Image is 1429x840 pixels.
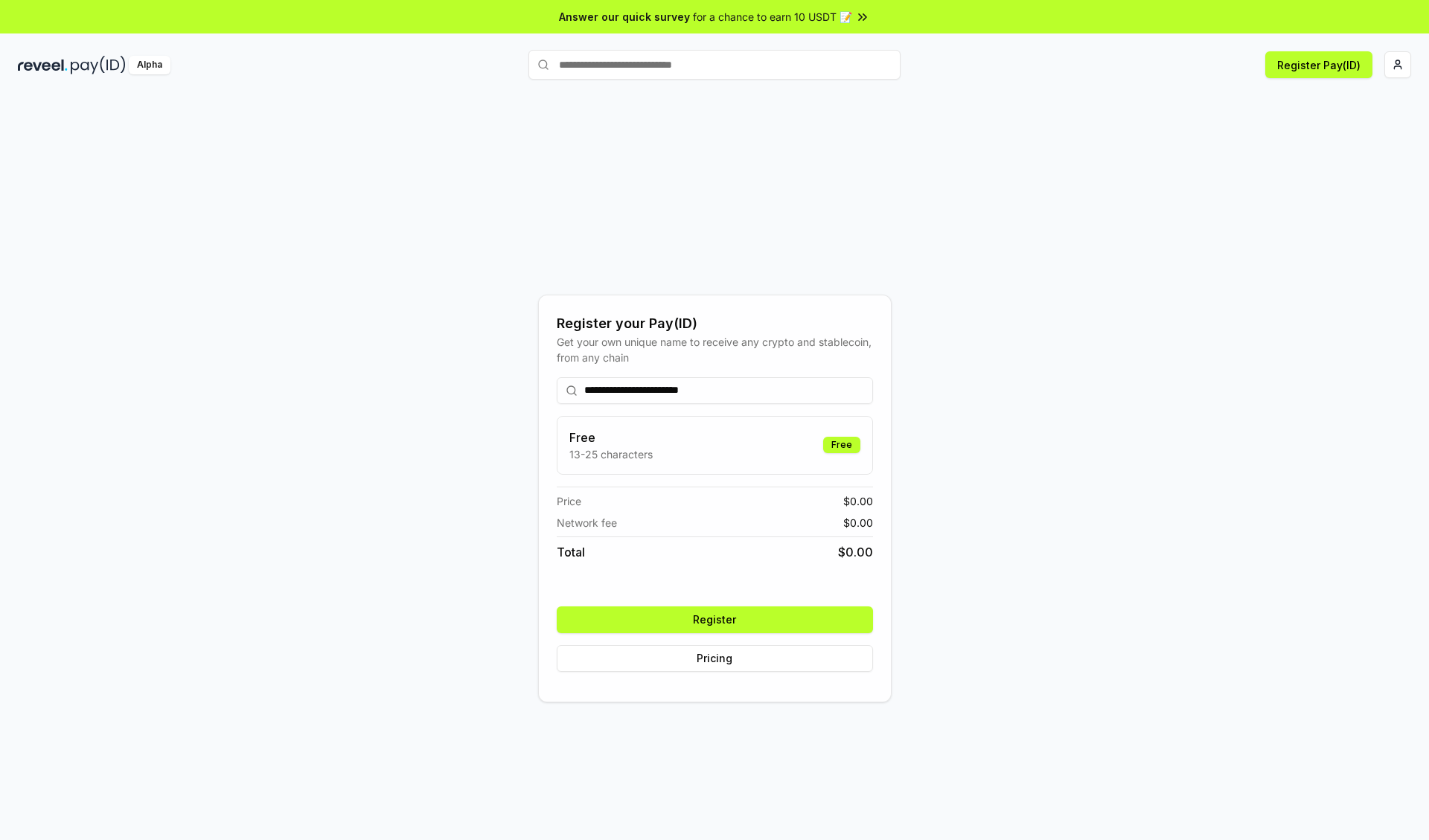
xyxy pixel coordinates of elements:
[18,56,68,74] img: reveel_dark
[557,645,873,672] button: Pricing
[557,313,873,334] div: Register your Pay(ID)
[693,9,852,25] span: for a chance to earn 10 USDT 📝
[557,515,617,530] span: Network fee
[569,429,653,446] h3: Free
[557,493,581,509] span: Price
[569,446,653,462] p: 13-25 characters
[71,56,126,74] img: pay_id
[838,543,873,561] span: $ 0.00
[843,515,873,530] span: $ 0.00
[129,56,170,74] div: Alpha
[843,493,873,509] span: $ 0.00
[1265,51,1372,78] button: Register Pay(ID)
[823,437,860,453] div: Free
[557,606,873,633] button: Register
[557,334,873,365] div: Get your own unique name to receive any crypto and stablecoin, from any chain
[557,543,585,561] span: Total
[559,9,690,25] span: Answer our quick survey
